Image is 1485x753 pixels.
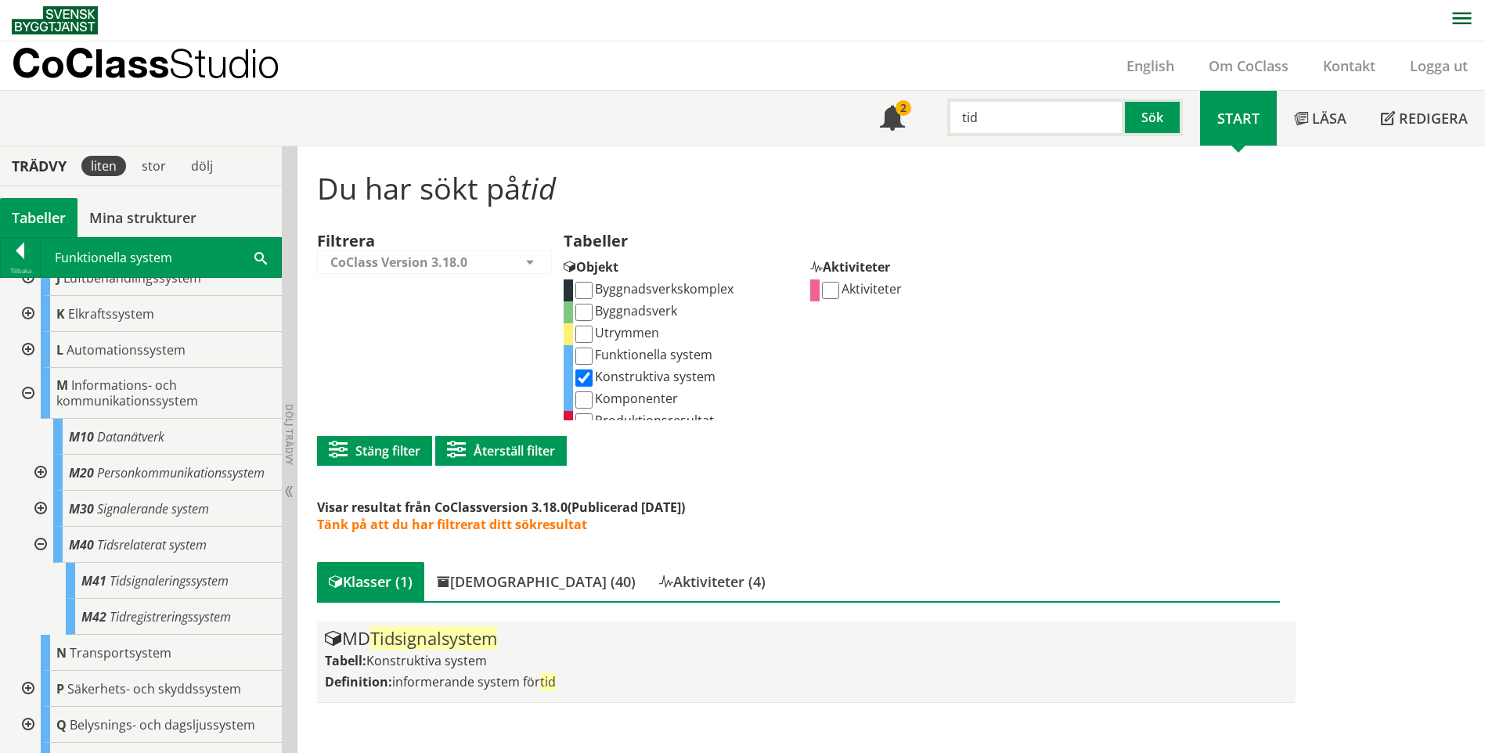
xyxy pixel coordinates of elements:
div: Trädvy [3,157,75,175]
span: tid [540,673,556,690]
input: Byggnadsverk [575,304,593,321]
span: Konstruktiva system [366,652,487,669]
a: Redigera [1364,91,1485,146]
span: J [56,269,60,286]
input: Produktionsresultat [575,413,593,431]
div: Klasser (1) [317,562,424,601]
div: Aktiviteter [810,250,1045,279]
label: Utrymmen [573,324,659,341]
input: Komponenter [575,391,593,409]
a: 2 [863,91,922,146]
span: M40 [69,536,94,553]
span: M42 [81,608,106,625]
a: CoClassStudio [12,41,313,90]
input: Utrymmen [575,326,593,343]
label: Byggnadsverk [573,302,677,319]
span: (Publicerad [DATE]) [568,499,685,516]
span: Automationssystem [67,341,186,358]
span: tid [521,168,556,208]
span: Signalerande system [97,500,209,517]
label: Produktionsresultat [573,412,714,429]
label: Komponenter [573,390,678,407]
label: Definition: [325,673,392,690]
span: Läsa [1312,109,1346,128]
span: Q [56,716,67,733]
span: Informations- och kommunikationssystem [56,376,198,409]
span: Belysnings- och dagsljussystem [70,716,255,733]
span: Säkerhets- och skyddssystem [67,680,241,697]
span: M20 [69,464,94,481]
input: Byggnadsverkskomplex [575,282,593,299]
span: Redigera [1399,109,1468,128]
label: Byggnadsverkskomplex [573,280,733,297]
a: Läsa [1277,91,1364,146]
div: 2 [896,100,911,116]
div: stor [132,156,175,176]
span: Visar resultat från CoClassversion 3.18.0 [317,499,568,516]
label: Filtrera [317,230,375,251]
span: K [56,305,65,322]
p: CoClass [12,54,279,72]
img: Svensk Byggtjänst [12,6,98,34]
span: Tidsrelaterat system [97,536,207,553]
a: Logga ut [1393,56,1485,75]
label: Aktiviteter [820,280,902,297]
span: M30 [69,500,94,517]
div: liten [81,156,126,176]
input: Funktionella system [575,348,593,365]
span: Dölj trädvy [283,404,296,465]
div: [DEMOGRAPHIC_DATA] (40) [424,562,647,601]
span: Tidsignalsystem [370,626,497,650]
span: Transportsystem [70,644,171,661]
input: Sök [947,99,1125,136]
span: informerande system för [392,673,556,690]
div: Aktiviteter (4) [647,562,777,601]
div: Objekt [564,250,798,279]
span: Notifikationer [880,107,905,132]
div: Funktionella system [41,238,281,277]
span: Start [1217,109,1260,128]
span: N [56,644,67,661]
input: Konstruktiva system [575,369,593,387]
input: Aktiviteter [822,282,839,299]
span: Tidsignaleringssystem [110,572,229,589]
span: M [56,376,68,394]
a: Start [1200,91,1277,146]
span: Studio [169,40,279,86]
span: CoClass Version 3.18.0 [330,254,467,271]
span: Elkraftssystem [68,305,154,322]
a: Kontakt [1306,56,1393,75]
span: L [56,341,63,358]
div: Tillbaka [1,265,40,277]
span: M10 [69,428,94,445]
span: Sök i tabellen [254,249,267,265]
label: Funktionella system [573,346,712,363]
button: Sök [1125,99,1183,136]
div: dölj [182,156,222,176]
span: P [56,680,64,697]
span: Tänk på att du har filtrerat ditt sökresultat [317,516,587,533]
div: MD [325,629,1287,648]
span: Tidregistreringssystem [110,608,231,625]
a: Mina strukturer [77,198,208,237]
span: Datanätverk [97,428,164,445]
label: Tabeller [564,230,628,255]
a: Om CoClass [1191,56,1306,75]
h1: Du har sökt på [317,171,1279,205]
span: M41 [81,572,106,589]
button: Återställ filter [435,436,567,466]
span: Luftbehandlingssystem [63,269,201,286]
label: Tabell: [325,652,366,669]
button: Stäng filter [317,436,432,466]
span: Personkommunikationssystem [97,464,265,481]
label: Konstruktiva system [573,368,715,385]
a: English [1109,56,1191,75]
